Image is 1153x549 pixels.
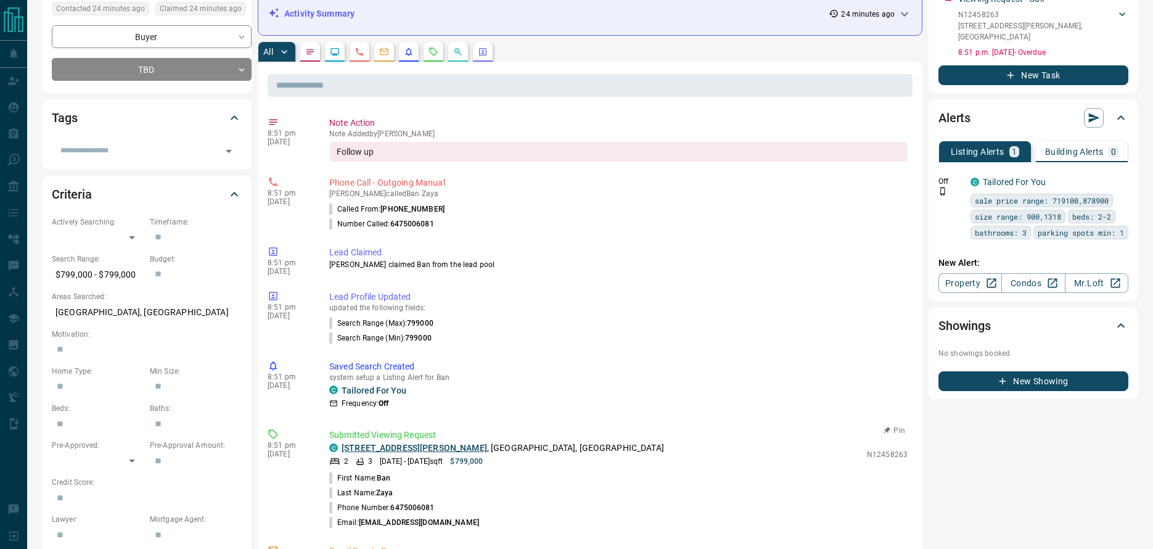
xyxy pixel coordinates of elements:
[390,503,434,512] span: 6475006081
[150,440,242,451] p: Pre-Approval Amount:
[220,142,237,160] button: Open
[1072,210,1111,223] span: beds: 2-2
[1065,273,1128,293] a: Mr.Loft
[342,398,388,409] p: Frequency:
[938,257,1128,270] p: New Alert:
[329,473,391,484] p: First Name:
[429,47,438,57] svg: Requests
[150,514,242,525] p: Mortgage Agent:
[344,456,348,467] p: 2
[379,399,388,408] strong: Off
[975,226,1027,239] span: bathrooms: 3
[355,47,364,57] svg: Calls
[975,210,1061,223] span: size range: 900,1318
[380,456,443,467] p: [DATE] - [DATE] sqft
[407,319,433,328] span: 799000
[405,334,432,342] span: 799000
[52,329,242,340] p: Motivation:
[268,312,311,320] p: [DATE]
[329,130,908,138] p: Note Added by [PERSON_NAME]
[329,502,435,513] p: Phone Number:
[329,444,338,452] div: condos.ca
[1045,147,1104,156] p: Building Alerts
[867,449,908,460] p: N12458263
[268,450,311,458] p: [DATE]
[330,47,340,57] svg: Lead Browsing Activity
[52,265,144,285] p: $799,000 - $799,000
[390,220,434,228] span: 6475006081
[56,2,145,15] span: Contacted 24 minutes ago
[268,267,311,276] p: [DATE]
[160,2,242,15] span: Claimed 24 minutes ago
[329,176,908,189] p: Phone Call - Outgoing Manual
[263,47,273,56] p: All
[52,108,77,128] h2: Tags
[938,273,1002,293] a: Property
[342,442,664,455] p: , [GEOGRAPHIC_DATA], [GEOGRAPHIC_DATA]
[453,47,463,57] svg: Opportunities
[268,138,311,146] p: [DATE]
[329,117,908,130] p: Note Action
[150,366,242,377] p: Min Size:
[52,184,92,204] h2: Criteria
[1111,147,1116,156] p: 0
[268,373,311,381] p: 8:51 pm
[938,187,947,196] svg: Push Notification Only
[938,108,970,128] h2: Alerts
[329,517,479,528] p: Email:
[329,246,908,259] p: Lead Claimed
[983,177,1046,187] a: Tailored For You
[268,303,311,312] p: 8:51 pm
[305,47,315,57] svg: Notes
[268,189,311,197] p: 8:51 pm
[975,194,1109,207] span: sale price range: 719100,878900
[329,373,908,382] p: system setup a Listing Alert for Ban
[841,9,895,20] p: 24 minutes ago
[1001,273,1065,293] a: Condos
[150,403,242,414] p: Baths:
[329,487,393,498] p: Last Name:
[329,142,908,162] div: Follow up
[379,47,389,57] svg: Emails
[368,456,372,467] p: 3
[52,58,252,81] div: TBD
[951,147,1004,156] p: Listing Alerts
[155,2,252,19] div: Mon Oct 13 2025
[877,425,913,436] button: Pin
[150,217,242,228] p: Timeframe:
[268,258,311,267] p: 8:51 pm
[938,316,991,336] h2: Showings
[329,429,908,442] p: Submitted Viewing Request
[329,360,908,373] p: Saved Search Created
[52,477,242,488] p: Credit Score:
[958,47,1128,58] p: 8:51 p.m. [DATE] - Overdue
[359,518,479,527] span: [EMAIL_ADDRESS][DOMAIN_NAME]
[52,514,144,525] p: Lawyer:
[329,259,908,270] p: [PERSON_NAME] claimed Ban from the lead pool
[329,303,908,312] p: updated the following fields:
[938,311,1128,341] div: Showings
[450,456,483,467] p: $799,000
[52,180,242,209] div: Criteria
[342,443,487,453] a: [STREET_ADDRESS][PERSON_NAME]
[938,65,1128,85] button: New Task
[478,47,488,57] svg: Agent Actions
[938,176,963,187] p: Off
[52,440,144,451] p: Pre-Approved:
[404,47,414,57] svg: Listing Alerts
[380,205,445,213] span: [PHONE_NUMBER]
[329,318,433,329] p: Search Range (Max) :
[150,254,242,265] p: Budget:
[329,332,432,344] p: Search Range (Min) :
[938,103,1128,133] div: Alerts
[376,489,393,497] span: Zaya
[268,2,912,25] div: Activity Summary24 minutes ago
[938,348,1128,359] p: No showings booked
[52,25,252,48] div: Buyer
[52,103,242,133] div: Tags
[958,7,1128,45] div: N12458263[STREET_ADDRESS][PERSON_NAME],[GEOGRAPHIC_DATA]
[52,291,242,302] p: Areas Searched:
[52,254,144,265] p: Search Range:
[268,441,311,450] p: 8:51 pm
[329,189,908,198] p: [PERSON_NAME] called Ban Zaya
